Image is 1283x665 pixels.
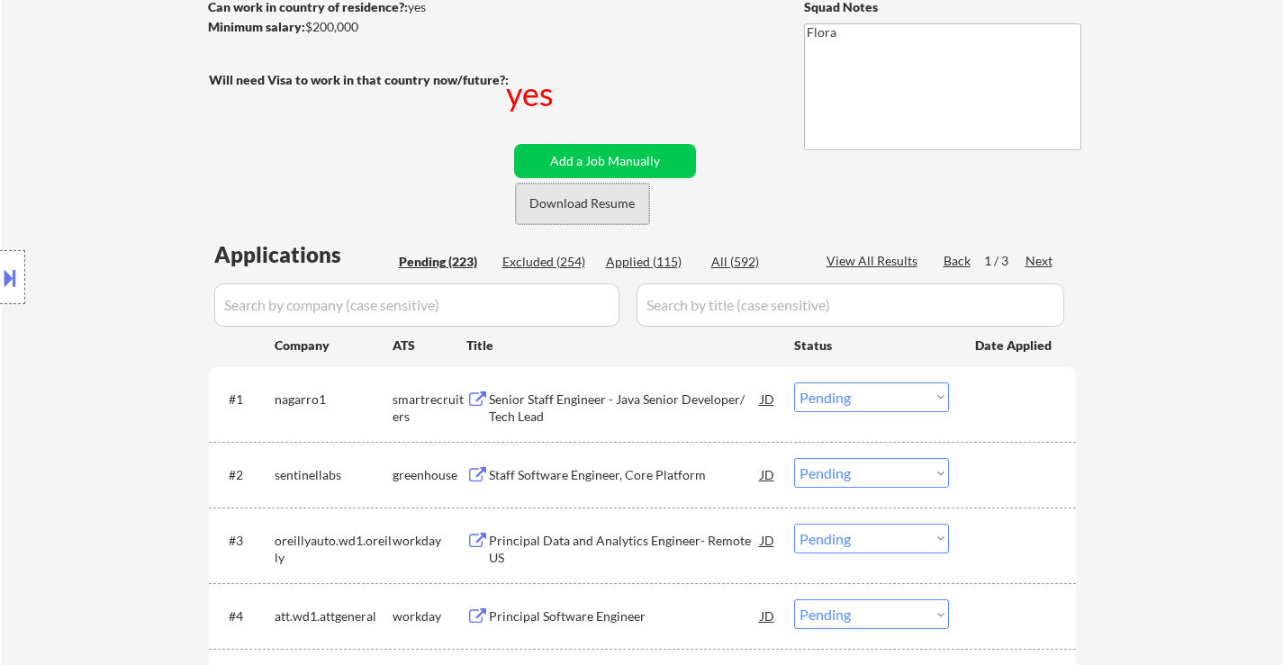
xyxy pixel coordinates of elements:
div: Status [794,328,949,361]
div: #2 [229,466,260,484]
div: Next [1025,252,1054,270]
button: Add a Job Manually [514,144,696,178]
div: Staff Software Engineer, Core Platform [489,466,761,484]
div: att.wd1.attgeneral [275,607,393,625]
div: JD [759,382,777,415]
div: #3 [229,532,260,550]
input: Search by title (case sensitive) [637,283,1064,327]
div: Title [466,337,777,355]
div: Principal Software Engineer [489,607,761,625]
div: JD [759,599,777,632]
div: JD [759,458,777,490]
input: Search by company (case sensitive) [214,283,619,327]
strong: Minimum salary: [208,19,305,34]
div: ATS [393,337,466,355]
div: workday [393,607,466,625]
div: Back [944,252,972,270]
div: Excluded (254) [502,253,592,271]
strong: Will need Visa to work in that country now/future?: [209,72,509,87]
div: Applied (115) [606,253,696,271]
div: $200,000 [208,18,508,36]
div: View All Results [827,252,923,270]
div: Pending (223) [399,253,489,271]
div: Date Applied [975,337,1054,355]
div: oreillyauto.wd1.oreilly [275,532,393,567]
button: Download Resume [516,184,649,224]
div: Senior Staff Engineer - Java Senior Developer/ Tech Lead [489,391,761,426]
div: All (592) [711,253,801,271]
div: sentinellabs [275,466,393,484]
div: workday [393,532,466,550]
div: yes [506,71,557,116]
div: smartrecruiters [393,391,466,426]
div: JD [759,524,777,556]
div: #4 [229,607,260,625]
div: Company [275,337,393,355]
div: 1 / 3 [984,252,1025,270]
div: greenhouse [393,466,466,484]
div: Principal Data and Analytics Engineer- Remote US [489,532,761,567]
div: nagarro1 [275,391,393,409]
